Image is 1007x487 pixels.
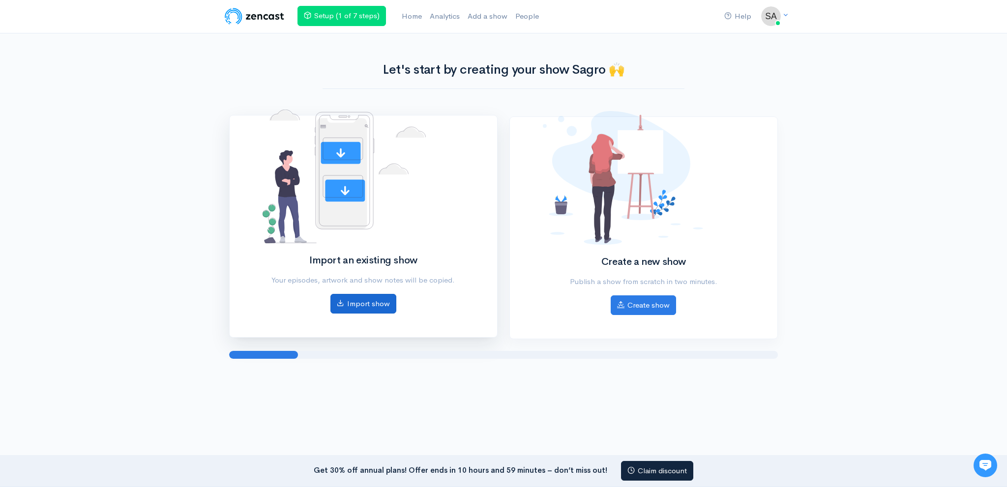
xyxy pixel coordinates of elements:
[426,6,464,27] a: Analytics
[15,48,182,63] h1: Hi 👋
[543,276,744,287] p: Publish a show from scratch in two minutes.
[543,111,703,245] img: No shows added
[15,65,182,113] h2: Just let us know if you need anything and we'll be happy to help! 🙂
[330,294,396,314] a: Import show
[29,185,176,204] input: Search articles
[511,6,543,27] a: People
[323,63,684,77] h1: Let's start by creating your show Sagro 🙌
[464,6,511,27] a: Add a show
[297,6,386,26] a: Setup (1 of 7 steps)
[621,461,693,481] a: Claim discount
[974,454,997,477] iframe: gist-messenger-bubble-iframe
[63,136,118,144] span: New conversation
[263,110,426,243] img: No shows added
[543,257,744,267] h2: Create a new show
[13,169,183,180] p: Find an answer quickly
[761,6,781,26] img: ...
[263,275,464,286] p: Your episodes, artwork and show notes will be copied.
[15,130,181,150] button: New conversation
[223,6,286,26] img: ZenCast Logo
[314,465,607,474] strong: Get 30% off annual plans! Offer ends in 10 hours and 59 minutes – don’t miss out!
[720,6,755,27] a: Help
[398,6,426,27] a: Home
[611,295,676,315] a: Create show
[263,255,464,266] h2: Import an existing show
